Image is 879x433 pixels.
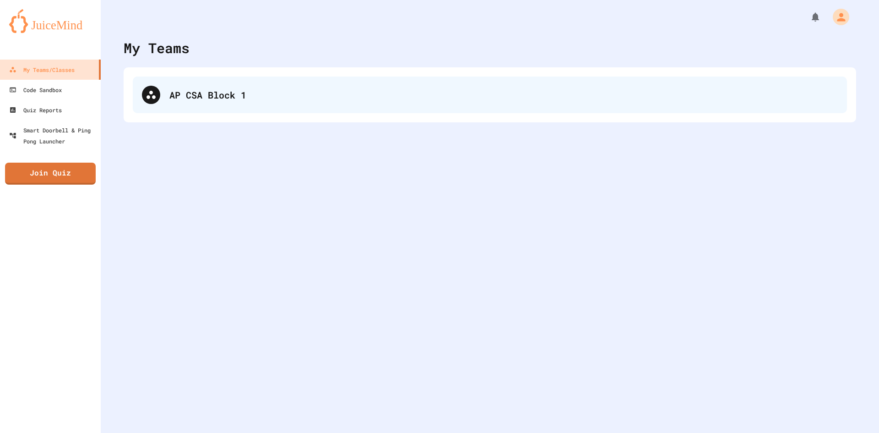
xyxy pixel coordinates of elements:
[169,88,838,102] div: AP CSA Block 1
[9,125,97,147] div: Smart Doorbell & Ping Pong Launcher
[9,9,92,33] img: logo-orange.svg
[793,9,823,25] div: My Notifications
[9,104,62,115] div: Quiz Reports
[823,6,852,27] div: My Account
[9,84,62,95] div: Code Sandbox
[133,77,847,113] div: AP CSA Block 1
[9,64,75,75] div: My Teams/Classes
[124,38,190,58] div: My Teams
[5,163,96,185] a: Join Quiz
